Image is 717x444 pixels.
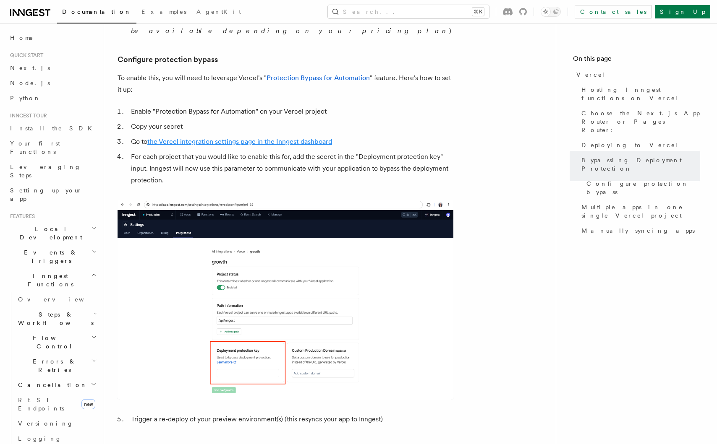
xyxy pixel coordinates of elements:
[15,310,94,327] span: Steps & Workflows
[267,74,370,82] a: Protection Bypass for Automation
[18,435,62,442] span: Logging
[7,213,35,220] span: Features
[18,397,64,412] span: REST Endpoints
[7,75,99,91] a: Node.js
[191,3,246,23] a: AgentKit
[7,272,91,288] span: Inngest Functions
[7,60,99,75] a: Next.js
[15,307,99,330] button: Steps & Workflows
[581,109,700,134] span: Choose the Next.js App Router or Pages Router:
[10,95,41,101] span: Python
[581,203,700,220] span: Multiple apps in one single Vercel project
[10,65,50,71] span: Next.js
[7,221,99,245] button: Local Development
[128,136,453,148] li: Go to
[576,70,605,79] span: Vercel
[141,8,186,15] span: Examples
[10,125,97,132] span: Install the SDK
[15,392,99,416] a: REST Endpointsnew
[10,140,60,155] span: Your first Functions
[10,187,82,202] span: Setting up your app
[18,420,73,427] span: Versioning
[15,334,91,351] span: Flow Control
[573,67,700,82] a: Vercel
[10,164,81,179] span: Leveraging Steps
[196,8,241,15] span: AgentKit
[7,159,99,183] a: Leveraging Steps
[128,13,453,37] li: Configure protection bypass ( )
[18,296,105,303] span: Overview
[472,8,484,16] kbd: ⌘K
[15,381,87,389] span: Cancellation
[7,30,99,45] a: Home
[131,15,452,35] em: Protection bypass may or may not be available depending on your pricing plan
[581,141,678,149] span: Deploying to Vercel
[7,136,99,159] a: Your first Functions
[573,54,700,67] h4: On this page
[128,413,453,425] li: Trigger a re-deploy of your preview environment(s) (this resyncs your app to Inngest)
[7,121,99,136] a: Install the SDK
[15,377,99,392] button: Cancellation
[118,200,453,400] img: A Vercel protection bypass secret added in the Inngest dashboard
[578,200,700,223] a: Multiple apps in one single Vercel project
[147,138,332,145] a: the Vercel integration settings page in the Inngest dashboard
[118,54,218,65] a: Configure protection bypass
[581,86,700,102] span: Hosting Inngest functions on Vercel
[581,226,695,235] span: Manually syncing apps
[15,330,99,354] button: Flow Control
[15,292,99,307] a: Overview
[15,354,99,377] button: Errors & Retries
[328,5,489,18] button: Search...⌘K
[136,3,191,23] a: Examples
[128,151,453,186] li: For each project that you would like to enable this for, add the secret in the "Deployment protec...
[118,72,453,96] p: To enable this, you will need to leverage Vercel's " " feature. Here's how to set it up:
[15,357,91,374] span: Errors & Retries
[578,106,700,138] a: Choose the Next.js App Router or Pages Router:
[575,5,652,18] a: Contact sales
[578,82,700,106] a: Hosting Inngest functions on Vercel
[7,248,92,265] span: Events & Triggers
[128,106,453,117] li: Enable "Protection Bypass for Automation" on your Vercel project
[578,223,700,238] a: Manually syncing apps
[7,245,99,268] button: Events & Triggers
[7,91,99,106] a: Python
[7,112,47,119] span: Inngest tour
[7,183,99,206] a: Setting up your app
[541,7,561,17] button: Toggle dark mode
[128,121,453,132] li: Copy your secret
[57,3,136,23] a: Documentation
[578,153,700,176] a: Bypassing Deployment Protection
[7,268,99,292] button: Inngest Functions
[62,8,131,15] span: Documentation
[578,138,700,153] a: Deploying to Vercel
[7,52,43,59] span: Quick start
[583,176,700,200] a: Configure protection bypass
[10,80,50,86] span: Node.js
[81,399,95,409] span: new
[581,156,700,173] span: Bypassing Deployment Protection
[655,5,710,18] a: Sign Up
[15,416,99,431] a: Versioning
[586,179,700,196] span: Configure protection bypass
[10,34,34,42] span: Home
[7,225,92,241] span: Local Development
